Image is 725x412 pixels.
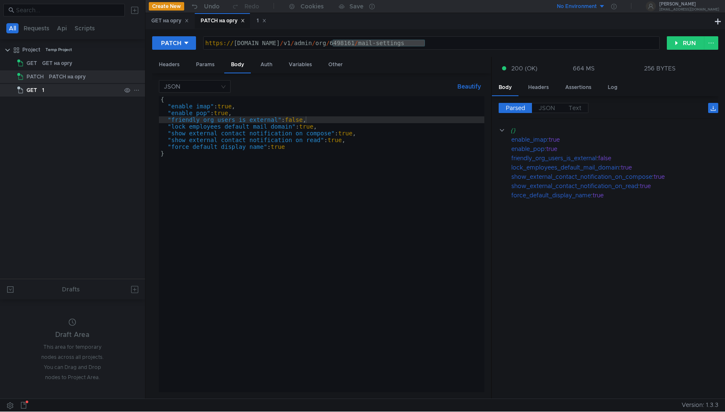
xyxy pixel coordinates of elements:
[506,104,525,112] span: Parsed
[189,57,221,73] div: Params
[72,23,97,33] button: Scripts
[161,38,181,48] div: PATCH
[49,70,86,83] div: PATCH на оргу
[593,191,711,200] div: true
[21,23,52,33] button: Requests
[511,163,718,172] div: :
[322,57,349,73] div: Other
[546,144,709,153] div: true
[149,2,184,11] button: Create New
[42,57,72,70] div: GET на оргу
[244,1,259,11] div: Redo
[492,80,518,96] div: Body
[16,5,120,15] input: Search...
[152,36,196,50] button: PATCH
[511,181,638,191] div: show_external_contact_notification_on_read
[62,284,80,294] div: Drafts
[511,135,547,144] div: enable_imap
[654,172,714,181] div: true
[27,57,37,70] span: GET
[42,84,44,97] div: 1
[204,1,220,11] div: Undo
[27,70,44,83] span: PATCH
[682,399,718,411] span: Version: 1.3.3
[559,80,598,95] div: Assertions
[224,57,251,73] div: Body
[659,8,719,11] div: [EMAIL_ADDRESS][DOMAIN_NAME]
[454,81,484,92] button: Beautify
[511,163,619,172] div: lock_employees_default_mail_domain
[573,65,595,72] div: 664 MS
[282,57,319,73] div: Variables
[598,153,712,163] div: false
[511,181,718,191] div: :
[511,135,718,144] div: :
[621,163,713,172] div: true
[510,126,706,135] div: {}
[557,3,597,11] div: No Environment
[644,65,676,72] div: 256 BYTES
[667,36,704,50] button: RUN
[511,191,718,200] div: :
[6,23,19,33] button: All
[511,64,537,73] span: 200 (OK)
[539,104,555,112] span: JSON
[511,153,596,163] div: friendly_org_users_is_external
[254,57,279,73] div: Auth
[511,172,718,181] div: :
[511,144,718,153] div: :
[601,80,624,95] div: Log
[521,80,556,95] div: Headers
[152,57,186,73] div: Headers
[22,43,40,56] div: Project
[511,153,718,163] div: :
[511,144,545,153] div: enable_pop
[54,23,70,33] button: Api
[301,1,324,11] div: Cookies
[511,191,591,200] div: force_default_display_name
[511,172,652,181] div: show_external_contact_notification_on_compose
[659,2,719,6] div: [PERSON_NAME]
[569,104,581,112] span: Text
[151,16,189,25] div: GET на оргу
[27,84,37,97] span: GET
[201,16,245,25] div: PATCH на оргу
[349,3,363,9] div: Save
[46,43,72,56] div: Temp Project
[640,181,714,191] div: true
[257,16,266,25] div: 1
[549,135,709,144] div: true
